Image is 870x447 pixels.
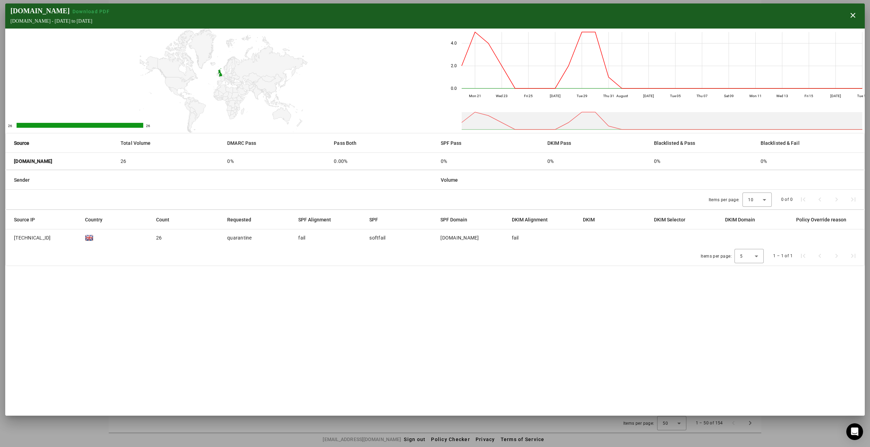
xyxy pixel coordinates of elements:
[796,216,846,223] div: Policy Override reason
[14,139,30,147] strong: Source
[740,254,743,259] span: 5
[440,216,474,223] div: SPF Domain
[222,153,328,170] mat-cell: 0%
[115,133,222,153] mat-header-cell: Total Volume
[10,18,113,24] div: [DOMAIN_NAME] - [DATE] to [DATE]
[298,216,331,223] div: SPF Alignment
[369,216,378,223] div: SPF
[146,124,150,128] text: 26
[773,252,793,259] div: 1 – 1 of 1
[603,94,614,98] text: Thu 31
[749,94,761,98] text: Mon 11
[435,133,542,153] mat-header-cell: SPF Pass
[857,94,868,98] text: Tue 19
[328,153,435,170] mat-cell: 0.00%
[755,133,864,153] mat-header-cell: Blacklisted & Fail
[755,153,864,170] mat-cell: 0%
[6,170,435,190] mat-header-cell: Sender
[14,216,35,223] div: Source IP
[293,229,364,246] mat-cell: fail
[151,229,222,246] mat-cell: 26
[648,153,755,170] mat-cell: 0%
[298,216,337,223] div: SPF Alignment
[10,7,113,15] div: [DOMAIN_NAME]
[227,216,251,223] div: Requested
[616,94,628,98] text: August
[469,94,481,98] text: Mon 21
[72,9,110,14] span: Download PDF
[724,94,733,98] text: Sat 09
[222,229,293,246] mat-cell: quarantine
[85,216,109,223] div: Country
[328,133,435,153] mat-header-cell: Pass Both
[748,197,753,202] span: 10
[451,41,457,46] text: 4.0
[435,170,865,190] mat-header-cell: Volume
[14,158,52,165] strong: [DOMAIN_NAME]
[542,133,648,153] mat-header-cell: DKIM Pass
[506,229,577,246] mat-cell: fail
[156,216,176,223] div: Count
[648,133,755,153] mat-header-cell: Blacklisted & Pass
[524,94,533,98] text: Fri 25
[512,216,554,223] div: DKIM Alignment
[369,234,385,241] div: softfail
[846,423,863,440] div: Open Intercom Messenger
[369,216,384,223] div: SPF
[440,216,467,223] div: SPF Domain
[222,133,328,153] mat-header-cell: DMARC Pass
[115,153,222,170] mat-cell: 26
[156,216,169,223] div: Count
[85,234,93,242] img: blank.gif
[576,94,587,98] text: Tue 29
[670,94,680,98] text: Tue 05
[451,63,457,68] text: 2.0
[696,94,708,98] text: Thu 07
[830,94,841,98] text: [DATE]
[85,216,102,223] div: Country
[496,94,508,98] text: Wed 23
[8,124,12,128] text: 26
[654,216,685,223] div: DKIM Selector
[542,153,648,170] mat-cell: 0%
[227,216,257,223] div: Requested
[583,216,601,223] div: DKIM
[725,216,761,223] div: DKIM Domain
[725,216,755,223] div: DKIM Domain
[14,216,41,223] div: Source IP
[709,196,740,203] div: Items per page:
[804,94,813,98] text: Fri 15
[643,94,654,98] text: [DATE]
[549,94,560,98] text: [DATE]
[440,234,479,241] div: [DOMAIN_NAME]
[5,29,438,133] svg: A chart.
[583,216,595,223] div: DKIM
[451,86,457,91] text: 0.0
[14,234,51,241] span: [TECHNICAL_ID]
[701,253,732,260] div: Items per page:
[70,8,113,15] button: Download PDF
[776,94,788,98] text: Wed 13
[512,216,548,223] div: DKIM Alignment
[781,196,793,203] div: 0 of 0
[435,153,542,170] mat-cell: 0%
[796,216,853,223] div: Policy Override reason
[654,216,692,223] div: DKIM Selector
